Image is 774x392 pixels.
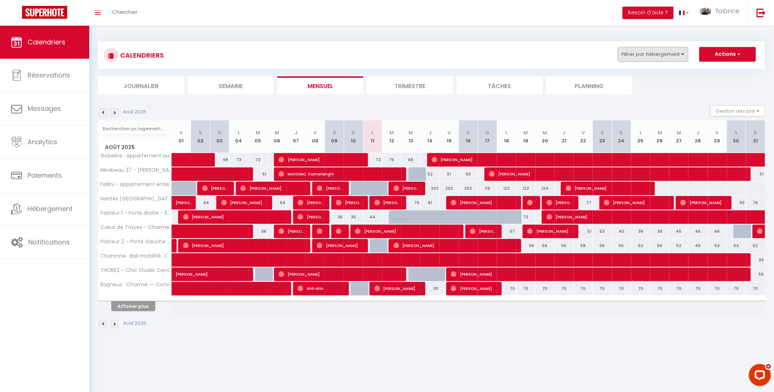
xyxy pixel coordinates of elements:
div: 70 [593,282,612,295]
input: Rechercher un logement... [102,122,168,135]
div: 58 [574,239,593,253]
div: 36 [325,210,344,224]
span: Mirabeau 37 - [PERSON_NAME] et Fonctionnel [100,167,173,173]
span: Pasteur 2 - Porte Gauche - Escapade Citadine [100,239,173,244]
abbr: S [467,129,470,136]
li: Tâches [457,76,543,94]
abbr: M [524,129,528,136]
span: [PERSON_NAME] [298,196,323,210]
div: 64 [191,196,210,210]
th: 29 [708,120,727,153]
th: 02 [191,120,210,153]
div: 72 [363,153,382,167]
div: 70 [650,282,669,295]
span: [PERSON_NAME] [221,196,266,210]
span: fabrice [716,6,740,15]
div: 202 [459,182,478,195]
th: 01 [172,120,191,153]
span: [PERSON_NAME] [604,196,667,210]
span: [PERSON_NAME] [451,282,495,295]
div: 76 [746,196,765,210]
span: [PERSON_NAME] [336,196,361,210]
div: 119 [478,182,497,195]
span: [PERSON_NAME] [547,210,749,224]
span: Cœur de Troyes - Charme et Authenticité [100,225,173,230]
span: Hébergement [28,204,73,213]
span: [PERSON_NAME] [566,181,648,195]
th: 06 [267,120,287,153]
div: 70 [746,282,765,295]
div: 56 [746,268,765,281]
div: 45 [688,225,708,238]
span: Paiements [28,171,62,180]
abbr: D [754,129,757,136]
abbr: V [716,129,719,136]
abbr: V [314,129,317,136]
abbr: M [390,129,394,136]
img: ... [700,8,711,15]
div: 122 [497,182,516,195]
span: [PERSON_NAME] [374,282,419,295]
button: Actions [699,47,756,62]
abbr: J [429,129,432,136]
th: 18 [497,120,516,153]
div: 51 [440,167,459,181]
div: 51 [574,225,593,238]
div: 53 [593,225,612,238]
th: 31 [746,120,765,153]
th: 16 [459,120,478,153]
span: [PERSON_NAME] [183,239,304,253]
div: 51 [248,167,267,181]
div: 39 [650,225,669,238]
h3: CALENDRIERS [118,47,164,63]
th: 21 [555,120,574,153]
th: 15 [440,120,459,153]
span: Chercher [112,8,137,16]
div: 53 [727,239,746,253]
span: [PERSON_NAME] [680,196,725,210]
span: [PERSON_NAME] [298,210,323,224]
span: [PERSON_NAME] [183,210,285,224]
abbr: M [275,129,279,136]
span: [PERSON_NAME] [355,224,457,238]
div: 89 [402,153,421,167]
span: [PERSON_NAME] [547,196,572,210]
div: 55 [612,239,631,253]
abbr: V [448,129,451,136]
th: 13 [402,120,421,153]
img: logout [757,8,766,17]
div: 49 [708,225,727,238]
div: 52 [421,167,440,181]
div: 55 [555,239,574,253]
div: 70 [708,282,727,295]
button: Afficher plus [111,301,155,311]
div: 123 [516,182,535,195]
div: 202 [440,182,459,195]
th: 20 [536,120,555,153]
abbr: S [601,129,604,136]
button: Besoin d'aide ? [623,7,674,19]
span: [PERSON_NAME] [278,267,399,281]
img: Super Booking [22,6,67,19]
span: [PERSON_NAME] [527,196,533,210]
abbr: V [180,129,183,136]
span: [PERSON_NAME] [393,181,419,195]
div: 70 [516,282,535,295]
abbr: M [409,129,413,136]
abbr: D [486,129,489,136]
span: Août 2025 [98,142,172,153]
th: 25 [631,120,650,153]
div: 70 [497,282,516,295]
abbr: S [199,129,202,136]
div: 56 [650,239,669,253]
th: 23 [593,120,612,153]
th: 09 [325,120,344,153]
div: 52 [631,239,650,253]
div: 36 [248,225,267,238]
span: Analytics [28,137,57,146]
div: 70 [631,282,650,295]
div: 77 [574,196,593,210]
th: 27 [669,120,688,153]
